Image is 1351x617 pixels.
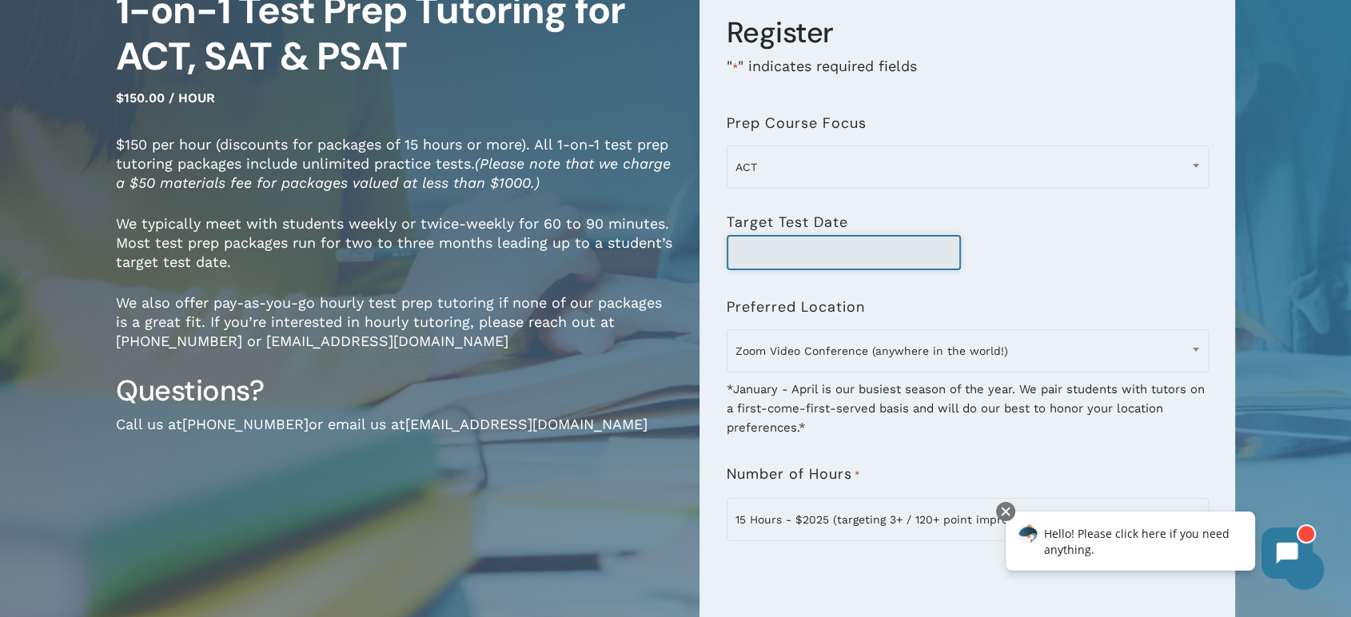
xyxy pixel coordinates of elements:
iframe: Chatbot [989,499,1329,595]
label: Target Test Date [727,214,848,230]
div: *January - April is our busiest season of the year. We pair students with tutors on a first-come-... [727,369,1209,437]
span: ACT [727,150,1208,184]
iframe: reCAPTCHA [727,551,970,613]
p: $150 per hour (discounts for packages of 15 hours or more). All 1-on-1 test prep tutoring package... [116,135,675,214]
label: Number of Hours [727,466,860,484]
p: We also offer pay-as-you-go hourly test prep tutoring if none of our packages is a great fit. If ... [116,293,675,372]
p: We typically meet with students weekly or twice-weekly for 60 to 90 minutes. Most test prep packa... [116,214,675,293]
span: $150.00 / hour [116,90,215,105]
span: Zoom Video Conference (anywhere in the world!) [727,334,1208,368]
h3: Questions? [116,372,675,409]
span: 15 Hours - $2025 (targeting 3+ / 120+ point improvement on ACT / SAT; reg. $2250) [727,498,1209,541]
p: " " indicates required fields [727,57,1209,99]
h3: Register [727,14,1209,51]
a: [EMAIL_ADDRESS][DOMAIN_NAME] [405,416,648,432]
span: 15 Hours - $2025 (targeting 3+ / 120+ point improvement on ACT / SAT; reg. $2250) [727,503,1208,536]
label: Prep Course Focus [727,115,867,131]
span: Zoom Video Conference (anywhere in the world!) [727,329,1209,372]
label: Preferred Location [727,299,865,315]
p: Call us at or email us at [116,415,675,456]
span: ACT [727,145,1209,189]
em: (Please note that we charge a $50 materials fee for packages valued at less than $1000.) [116,155,671,191]
a: [PHONE_NUMBER] [182,416,309,432]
